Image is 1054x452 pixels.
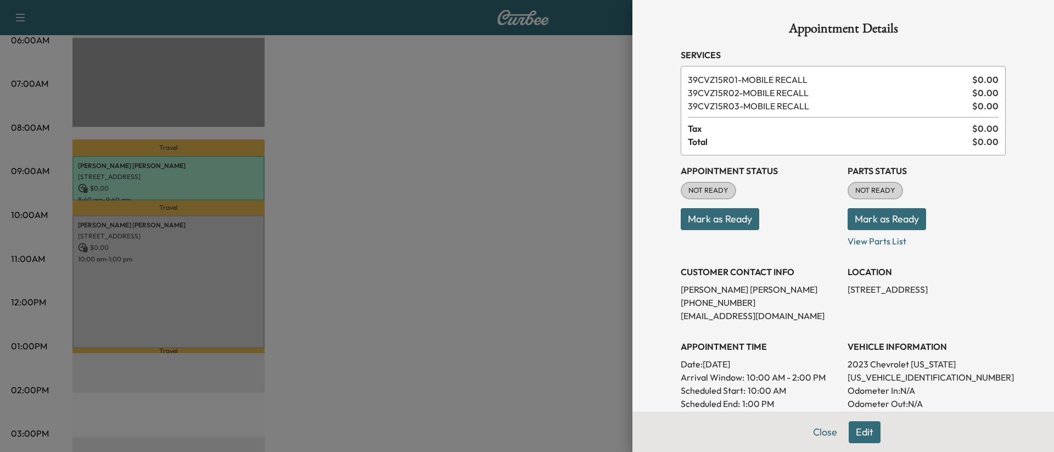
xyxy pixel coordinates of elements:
span: $ 0.00 [972,99,999,113]
button: Close [806,421,844,443]
h3: VEHICLE INFORMATION [848,340,1006,353]
h1: Appointment Details [681,22,1006,40]
p: [US_VEHICLE_IDENTIFICATION_NUMBER] [848,371,1006,384]
p: [EMAIL_ADDRESS][DOMAIN_NAME] [681,309,839,322]
h3: CUSTOMER CONTACT INFO [681,265,839,278]
p: Duration: 180 minutes [681,410,839,423]
p: Odometer In: N/A [848,384,1006,397]
span: $ 0.00 [972,135,999,148]
p: Scheduled Start: [681,384,745,397]
span: Total [688,135,972,148]
span: MOBILE RECALL [688,73,968,86]
p: Date: [DATE] [681,358,839,371]
h3: Appointment Status [681,164,839,177]
p: 1:00 PM [742,397,774,410]
p: 2023 Chevrolet [US_STATE] [848,358,1006,371]
span: MOBILE RECALL [688,99,968,113]
span: $ 0.00 [972,122,999,135]
span: 10:00 AM - 2:00 PM [747,371,826,384]
p: View Parts List [848,230,1006,248]
h3: APPOINTMENT TIME [681,340,839,353]
button: Mark as Ready [681,208,759,230]
p: Odometer Out: N/A [848,397,1006,410]
p: 10:00 AM [748,384,786,397]
span: NOT READY [682,185,735,196]
span: Tax [688,122,972,135]
h3: Services [681,48,1006,62]
button: Edit [849,421,881,443]
span: NOT READY [849,185,902,196]
p: Scheduled End: [681,397,740,410]
h3: LOCATION [848,265,1006,278]
span: $ 0.00 [972,73,999,86]
span: MOBILE RECALL [688,86,968,99]
p: [PHONE_NUMBER] [681,296,839,309]
p: [PERSON_NAME] [PERSON_NAME] [681,283,839,296]
span: $ 0.00 [972,86,999,99]
h3: Parts Status [848,164,1006,177]
p: [STREET_ADDRESS] [848,283,1006,296]
p: Arrival Window: [681,371,839,384]
button: Mark as Ready [848,208,926,230]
